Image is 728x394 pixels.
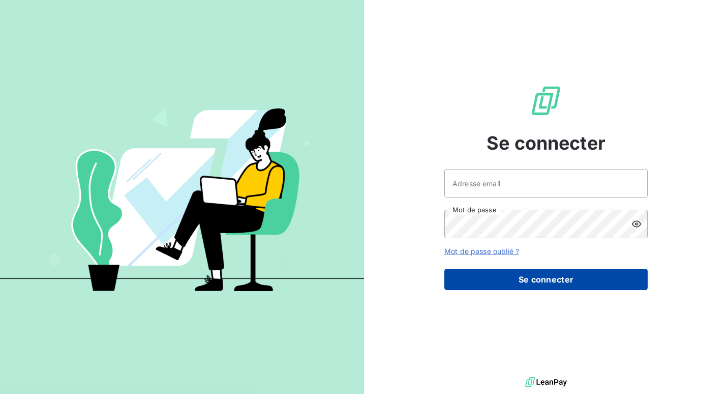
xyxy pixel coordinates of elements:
[444,269,648,290] button: Se connecter
[487,129,605,157] span: Se connecter
[530,85,562,117] img: Logo LeanPay
[444,169,648,198] input: placeholder
[525,375,567,390] img: logo
[444,247,519,256] a: Mot de passe oublié ?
